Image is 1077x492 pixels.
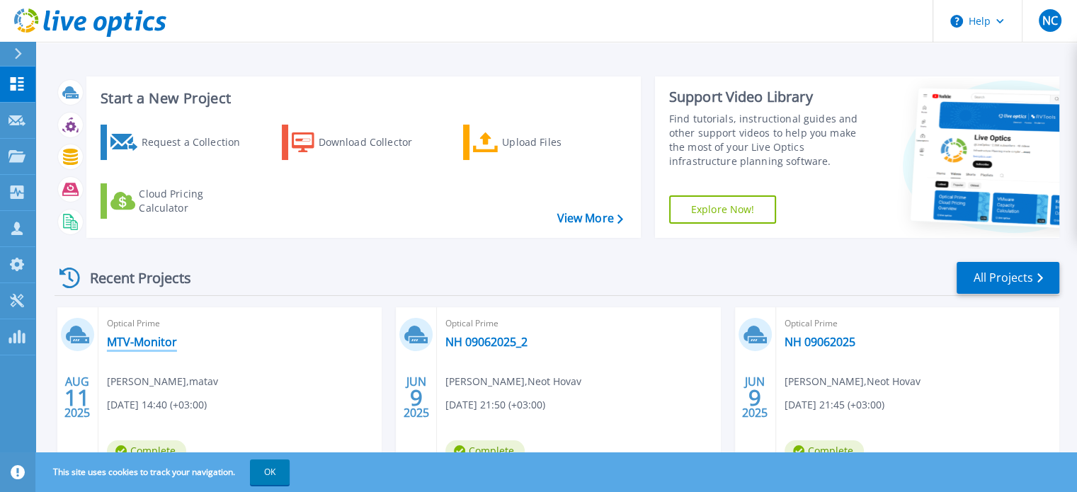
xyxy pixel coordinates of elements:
[785,316,1051,331] span: Optical Prime
[282,125,440,160] a: Download Collector
[785,335,855,349] a: NH 09062025
[139,187,252,215] div: Cloud Pricing Calculator
[445,316,712,331] span: Optical Prime
[748,391,761,404] span: 9
[445,335,528,349] a: NH 09062025_2
[741,372,768,423] div: JUN 2025
[319,128,432,156] div: Download Collector
[101,91,622,106] h3: Start a New Project
[403,372,430,423] div: JUN 2025
[957,262,1059,294] a: All Projects
[410,391,423,404] span: 9
[107,440,186,462] span: Complete
[101,125,258,160] a: Request a Collection
[250,459,290,485] button: OK
[785,397,884,413] span: [DATE] 21:45 (+03:00)
[55,261,210,295] div: Recent Projects
[445,374,581,389] span: [PERSON_NAME] , Neot Hovav
[785,374,921,389] span: [PERSON_NAME] , Neot Hovav
[445,440,525,462] span: Complete
[669,195,777,224] a: Explore Now!
[64,372,91,423] div: AUG 2025
[107,335,177,349] a: MTV-Monitor
[107,316,373,331] span: Optical Prime
[39,459,290,485] span: This site uses cookies to track your navigation.
[141,128,254,156] div: Request a Collection
[64,391,90,404] span: 11
[669,112,872,168] div: Find tutorials, instructional guides and other support videos to help you make the most of your L...
[1042,15,1057,26] span: NC
[101,183,258,219] a: Cloud Pricing Calculator
[107,397,207,413] span: [DATE] 14:40 (+03:00)
[785,440,864,462] span: Complete
[557,212,622,225] a: View More
[445,397,545,413] span: [DATE] 21:50 (+03:00)
[669,88,872,106] div: Support Video Library
[107,374,218,389] span: [PERSON_NAME] , matav
[502,128,615,156] div: Upload Files
[463,125,621,160] a: Upload Files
